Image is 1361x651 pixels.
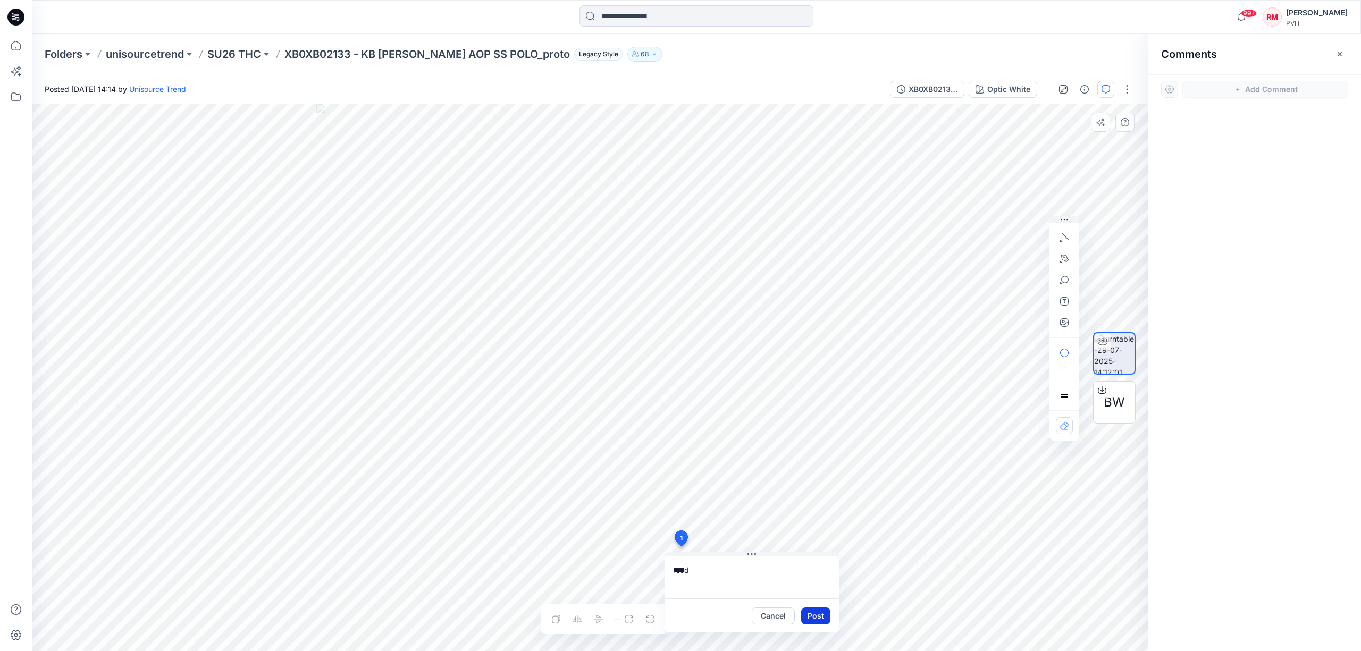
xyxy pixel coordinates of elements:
[627,47,662,62] button: 68
[1241,9,1257,18] span: 99+
[1263,7,1282,27] div: RM
[1076,81,1093,98] button: Details
[570,47,623,62] button: Legacy Style
[890,81,964,98] button: XB0XB02133 - KB [PERSON_NAME] AOP SS POLO_proto
[680,534,683,543] span: 1
[987,83,1030,95] div: Optic White
[641,48,649,60] p: 68
[1104,393,1125,412] span: BW
[45,47,82,62] a: Folders
[752,607,795,624] button: Cancel
[909,83,957,95] div: XB0XB02133 - KB TRIPP AOP SS POLO_proto
[129,84,186,94] a: Unisource Trend
[284,47,570,62] p: XB0XB02133 - KB [PERSON_NAME] AOP SS POLO_proto
[969,81,1037,98] button: Optic White
[1182,81,1348,98] button: Add Comment
[574,48,623,61] span: Legacy Style
[45,83,186,95] span: Posted [DATE] 14:14 by
[801,607,830,624] button: Post
[1286,6,1348,19] div: [PERSON_NAME]
[207,47,261,62] a: SU26 THC
[1161,48,1217,61] h2: Comments
[1094,333,1135,374] img: turntable-29-07-2025-14:12:01
[106,47,184,62] a: unisourcetrend
[1286,19,1348,27] div: PVH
